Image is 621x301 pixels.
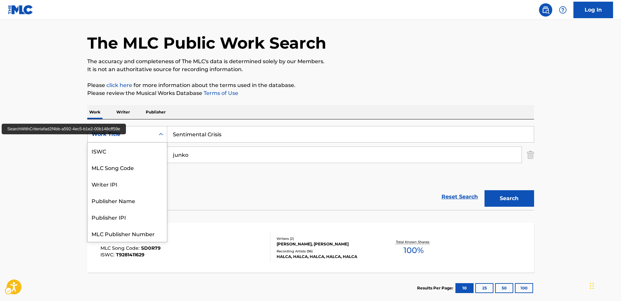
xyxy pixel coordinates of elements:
[455,283,474,293] button: 10
[88,159,167,176] div: MLC Song Code
[167,147,522,163] input: Search...
[590,276,594,296] div: Drag
[588,269,621,301] div: Chat Widget
[88,209,167,225] div: Publisher IPI
[485,190,534,207] button: Search
[88,143,167,159] div: ISWC
[277,241,376,247] div: [PERSON_NAME], [PERSON_NAME]
[573,2,613,18] a: Log In
[87,126,534,210] form: Search Form
[515,283,533,293] button: 100
[114,105,132,119] p: Writer
[527,147,534,163] img: Delete Criterion
[88,192,167,209] div: Publisher Name
[277,254,376,260] div: HALCA, HALCA, HALCA, HALCA, HALCA
[100,245,141,251] span: MLC Song Code :
[87,105,102,119] p: Work
[87,58,534,65] p: The accuracy and completeness of The MLC's data is determined solely by our Members.
[495,283,513,293] button: 50
[167,126,534,142] input: Search...
[438,190,481,204] a: Reset Search
[116,252,144,258] span: T9281411629
[542,6,550,14] img: search
[588,269,621,301] iframe: Hubspot Iframe
[88,225,167,242] div: MLC Publisher Number
[106,82,132,88] a: click here
[92,130,151,138] div: Work Title
[87,33,326,53] h1: The MLC Public Work Search
[100,252,116,258] span: ISWC :
[396,239,431,244] p: Total Known Shares:
[88,176,167,192] div: Writer IPI
[277,249,376,254] div: Recording Artists ( 96 )
[87,223,534,273] a: SENTIMENTAL CRISISMLC Song Code:SD0R79ISWC:T9281411629Writers (2)[PERSON_NAME], [PERSON_NAME]Reco...
[202,90,238,96] a: Terms of Use
[87,89,534,97] p: Please review the Musical Works Database
[141,245,161,251] span: SD0R79
[87,81,534,89] p: Please for more information about the terms used in the database.
[475,283,493,293] button: 25
[8,5,33,15] img: MLC Logo
[87,65,534,73] p: It is not an authoritative source for recording information.
[559,6,567,14] img: help
[144,105,168,119] p: Publisher
[417,285,455,291] p: Results Per Page:
[404,244,424,256] span: 100 %
[277,236,376,241] div: Writers ( 2 )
